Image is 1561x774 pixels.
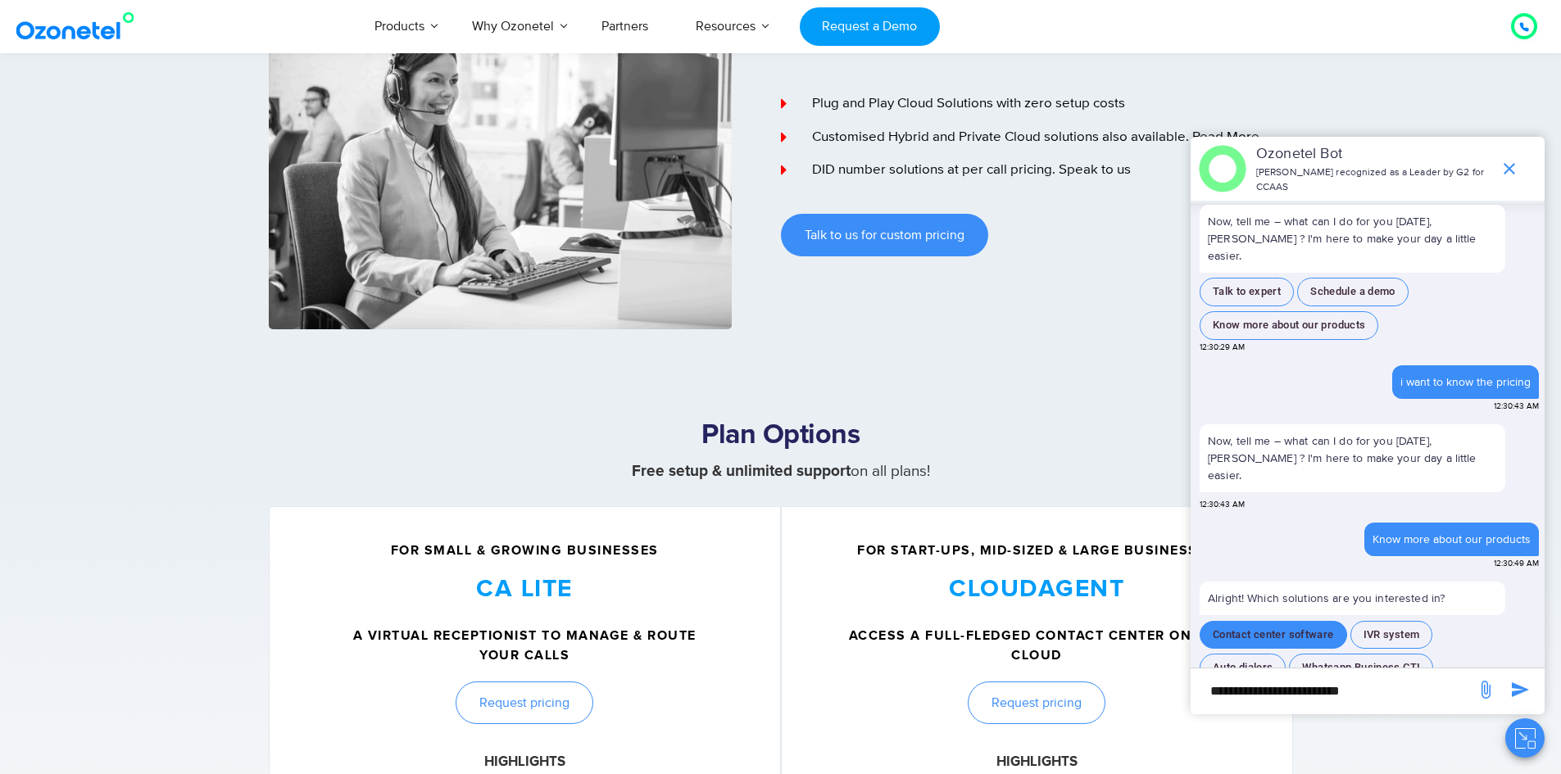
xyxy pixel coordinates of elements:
a: Request a Demo [800,7,940,46]
button: Contact center software [1200,621,1347,650]
p: Now, tell me – what can I do for you [DATE], [PERSON_NAME] ? I'm here to make your day a little e... [1200,424,1505,492]
a: Talk to us for custom pricing [781,214,988,256]
button: IVR system [1350,621,1433,650]
p: Now, tell me – what can I do for you [DATE], [PERSON_NAME] ? I'm here to make your day a little e... [1200,205,1505,273]
button: Talk to expert [1200,278,1294,306]
button: Auto dialers [1200,654,1286,682]
strong: Free setup & unlimited support [632,464,851,479]
button: Schedule a demo [1297,278,1409,306]
button: Whatsapp Business CTI [1289,654,1433,682]
h5: A virtual receptionist to manage & route your calls [331,626,719,665]
p: [PERSON_NAME] recognized as a Leader by G2 for CCAAS [1256,165,1491,195]
button: Know more about our products [1200,311,1378,340]
span: 12:30:43 AM [1200,499,1245,511]
span: end chat or minimize [1493,152,1526,185]
button: Close chat [1505,718,1545,758]
span: Plug and Play Cloud Solutions with zero setup costs [808,93,1125,115]
h6: HIGHLIGHTS [806,753,1268,772]
h3: CLOUDAGENT [806,573,1268,605]
span: DID number solutions at per call pricing. Speak to us [808,160,1131,181]
span: on all plans! [632,462,930,481]
span: Customised Hybrid and Private Cloud solutions also available. Read More. [808,127,1263,148]
div: i want to know the pricing [1400,373,1531,391]
h2: Plan Options [269,419,1293,452]
span: send message [1469,673,1502,706]
h3: CA LITE [294,573,756,605]
a: Request pricing [968,681,1105,724]
img: header [1199,145,1246,192]
a: Plug and Play Cloud Solutions with zero setup costs [781,93,1293,115]
p: Alright! Which solutions are you interested in? [1200,582,1505,615]
span: 12:30:43 AM [1494,401,1539,413]
span: send message [1504,673,1536,706]
p: Ozonetel Bot [1256,143,1491,165]
a: Customised Hybrid and Private Cloud solutions also available. Read More. [781,127,1293,148]
span: 12:30:49 AM [1494,558,1539,570]
div: Know more about our products [1373,531,1531,548]
h5: For Small & Growing Businesses [294,544,756,557]
span: 12:30:29 AM [1200,342,1245,354]
h5: For Start-ups, Mid-Sized & Large Businesses [806,544,1268,557]
h5: Access a full-fledged contact center on the cloud [843,626,1231,665]
span: Request pricing [479,696,569,709]
div: new-msg-input [1199,677,1468,706]
h6: HIGHLIGHTS [294,753,756,772]
span: Talk to us for custom pricing [805,229,964,242]
span: Request pricing [992,696,1082,709]
a: Request pricing [456,681,593,724]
